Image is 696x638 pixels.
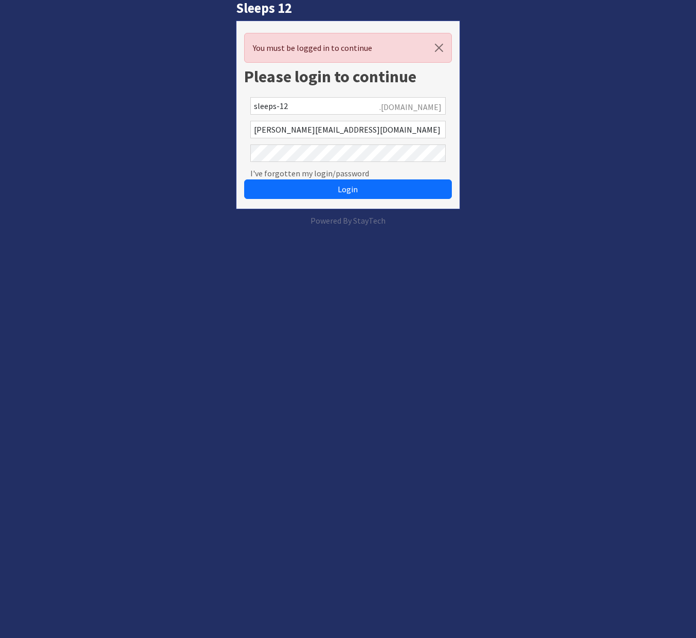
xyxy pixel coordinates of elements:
div: You must be logged in to continue [244,33,451,63]
input: Email [250,121,445,138]
span: Login [338,184,358,194]
a: I've forgotten my login/password [250,167,369,179]
h1: Please login to continue [244,67,451,86]
input: Account Reference [250,97,445,115]
button: Login [244,179,451,199]
span: .[DOMAIN_NAME] [379,101,442,113]
p: Powered By StayTech [236,214,460,227]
